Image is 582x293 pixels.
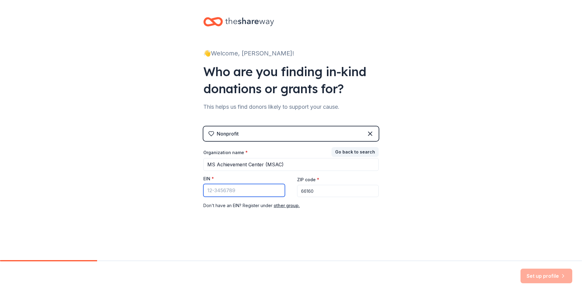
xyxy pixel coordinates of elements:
div: 👋 Welcome, [PERSON_NAME]! [203,48,379,58]
div: Who are you finding in-kind donations or grants for? [203,63,379,97]
input: American Red Cross [203,158,379,171]
div: Don ' t have an EIN? Register under [203,202,379,209]
label: EIN [203,176,214,182]
input: 12345 (U.S. only) [297,185,379,197]
div: Nonprofit [217,130,239,137]
input: 12-3456789 [203,184,285,197]
label: ZIP code [297,177,319,183]
div: This helps us find donors likely to support your cause. [203,102,379,112]
button: Go back to search [331,147,379,157]
button: other group. [274,202,300,209]
label: Organization name [203,150,248,156]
